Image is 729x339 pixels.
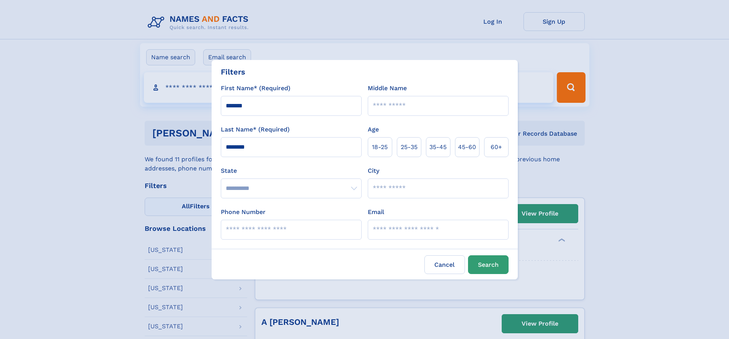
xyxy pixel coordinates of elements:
[491,143,502,152] span: 60+
[221,166,362,175] label: State
[221,125,290,134] label: Last Name* (Required)
[401,143,418,152] span: 25‑35
[424,255,465,274] label: Cancel
[368,125,379,134] label: Age
[458,143,476,152] span: 45‑60
[368,84,407,93] label: Middle Name
[221,208,266,217] label: Phone Number
[368,208,384,217] label: Email
[429,143,447,152] span: 35‑45
[221,66,245,78] div: Filters
[368,166,379,175] label: City
[372,143,388,152] span: 18‑25
[468,255,509,274] button: Search
[221,84,290,93] label: First Name* (Required)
